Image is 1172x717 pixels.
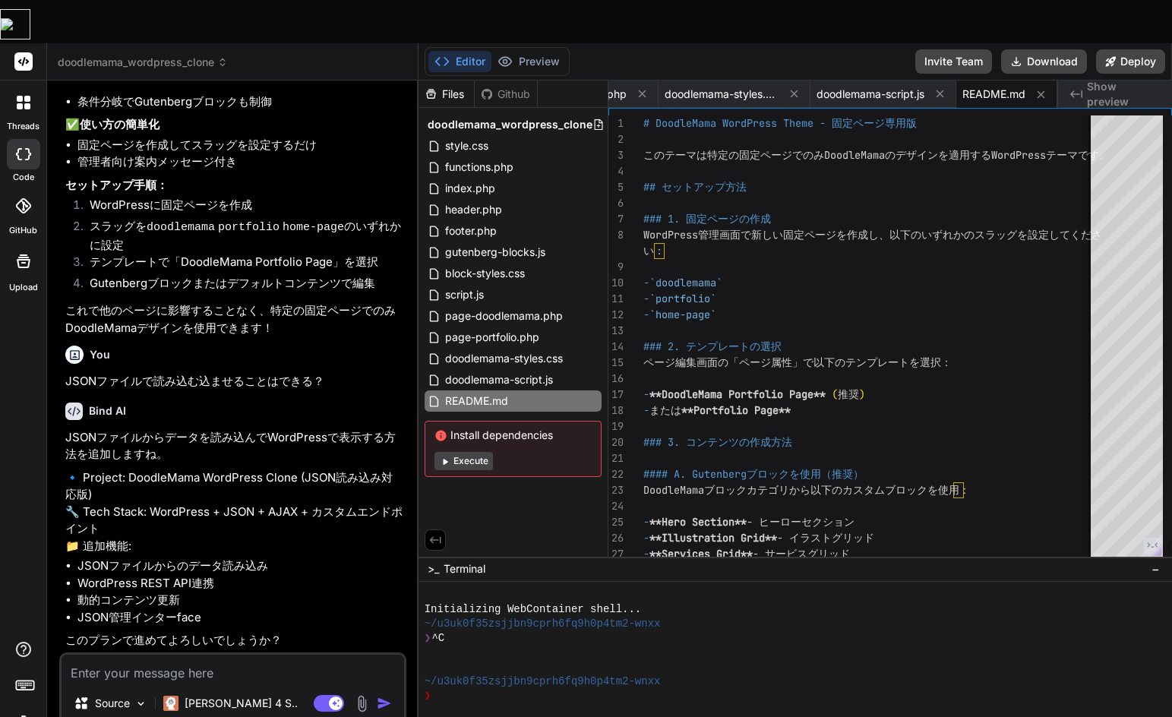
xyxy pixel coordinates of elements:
[425,689,432,703] span: ❯
[643,467,864,481] span: #### A. Gutenbergブロックを使用（推奨）
[643,340,782,353] span: ### 2. テンプレートの選択
[608,482,624,498] div: 23
[444,179,497,197] span: index.php
[77,592,403,609] li: 動的コンテンツ更新
[817,87,924,102] span: doodlemama-script.js
[649,308,716,321] span: `home-page`
[608,419,624,434] div: 19
[608,514,624,530] div: 25
[65,632,403,649] p: このプランで進めてよろしいでしょうか？
[643,244,665,257] span: い：
[425,631,432,646] span: ❯
[649,403,681,417] span: または
[428,117,592,132] span: doodlemama_wordpress_clone
[777,531,874,545] span: - イラストグリッド
[643,547,649,561] span: -
[134,697,147,710] img: Pick Models
[832,387,838,401] span: (
[491,51,566,72] button: Preview
[608,434,624,450] div: 20
[643,531,649,545] span: -
[1151,561,1160,576] span: −
[163,696,178,711] img: Claude 4 Sonnet
[444,328,541,346] span: page-portfolio.php
[425,602,642,617] span: Initializing WebContainer shell...
[65,116,403,134] p: ✅
[475,87,537,102] div: Github
[7,120,39,133] label: threads
[643,483,970,497] span: DoodleMamaブロックカテゴリから以下のカスタムブロックを使用：
[915,49,992,74] button: Invite Team
[747,515,855,529] span: - ヒーローセクション
[58,55,228,70] span: doodlemama_wordpress_clone
[643,180,747,194] span: ## セットアップ方法
[608,530,624,546] div: 26
[65,178,168,192] strong: セットアップ手順：
[77,153,403,171] li: 管理者向け案内メッセージ付き
[218,221,280,234] code: portfolio
[643,355,952,369] span: ページ編集画面の「ページ属性」で以下のテンプレートを選択：
[643,276,649,289] span: -
[1148,557,1163,581] button: −
[608,546,624,562] div: 27
[428,561,439,576] span: >_
[444,561,485,576] span: Terminal
[649,276,722,289] span: `doodlemama`
[608,323,624,339] div: 13
[859,387,865,401] span: )
[643,387,649,401] span: -
[608,227,624,243] div: 8
[444,264,526,283] span: block-styles.css
[608,307,624,323] div: 12
[444,137,490,155] span: style.css
[65,302,403,336] p: これで他のページに影響することなく、特定の固定ページでのみDoodleMamaデザインを使用できます！
[608,291,624,307] div: 11
[608,195,624,211] div: 6
[425,617,661,631] span: ~/u3uk0f35zsjjbn9cprh6fq9h0p4tm2-wnxx
[90,347,110,362] h6: You
[147,221,215,234] code: doodlemama
[838,387,859,401] span: 推奨
[649,387,826,401] span: **DoodleMama Portfolio Page**
[608,115,624,131] div: 1
[643,116,917,130] span: # DoodleMama WordPress Theme - 固定ページ専用版
[77,609,403,627] li: JSON管理インターface
[753,547,850,561] span: - サービスグリッド
[65,469,403,555] p: 🔹 Project: DoodleMama WordPress Clone (JSON読み込み対応版) 🔧 Tech Stack: WordPress + JSON + AJAX + カスタムエ...
[444,158,515,176] span: functions.php
[444,286,485,304] span: script.js
[77,137,403,154] li: 固定ページを作成してスラッグを設定するだけ
[444,201,504,219] span: header.php
[65,429,403,463] p: JSONファイルからデータを読み込んでWordPressで表示する方法を追加しますね。
[643,148,1110,162] span: このテーマは特定の固定ページでのみDoodleMamaのデザインを適用するWordPressテーマです。
[608,259,624,275] div: 9
[428,51,491,72] button: Editor
[643,228,1102,242] span: WordPress管理画面で新しい固定ページを作成し、以下のいずれかのスラッグを設定してくださ
[77,218,403,254] li: スラッグを のいずれかに設定
[444,307,564,325] span: page-doodlemama.php
[444,349,564,368] span: doodlemama-styles.css
[77,557,403,575] li: JSONファイルからのデータ読み込み
[353,695,371,712] img: attachment
[185,696,298,711] p: [PERSON_NAME] 4 S..
[89,403,126,419] h6: Bind AI
[649,531,777,545] span: **Illustration Grid**
[434,428,592,443] span: Install dependencies
[608,147,624,163] div: 3
[608,450,624,466] div: 21
[444,392,510,410] span: README.md
[77,575,403,592] li: WordPress REST API連携
[77,93,403,111] li: 条件分岐でGutenbergブロックも制御
[1096,49,1165,74] button: Deploy
[608,498,624,514] div: 24
[962,87,1025,102] span: README.md
[643,515,649,529] span: -
[80,117,160,131] strong: 使い方の簡単化
[9,224,37,237] label: GitHub
[665,87,779,102] span: doodlemama-styles.css
[1087,79,1160,109] span: Show preview
[13,171,34,184] label: code
[377,696,392,711] img: icon
[77,275,403,296] li: Gutenbergブロックまたはデフォルトコンテンツで編集
[77,254,403,275] li: テンプレートで「DoodleMama Portfolio Page」を選択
